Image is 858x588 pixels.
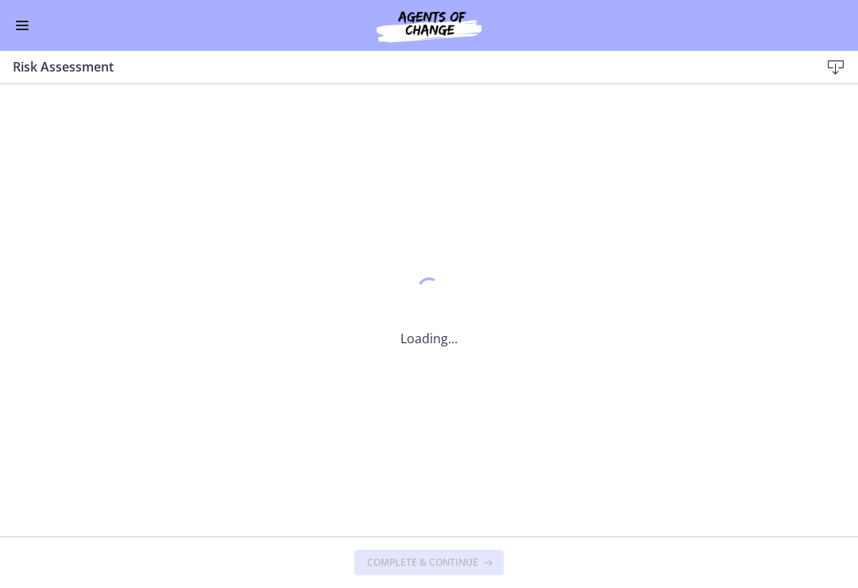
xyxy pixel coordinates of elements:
img: Agents of Change [334,6,524,44]
h3: Risk Assessment [13,57,794,76]
button: Complete & continue [354,550,504,575]
button: Enable menu [13,16,32,35]
div: 1 [400,273,458,310]
p: Loading... [400,329,458,348]
span: Complete & continue [367,556,478,569]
